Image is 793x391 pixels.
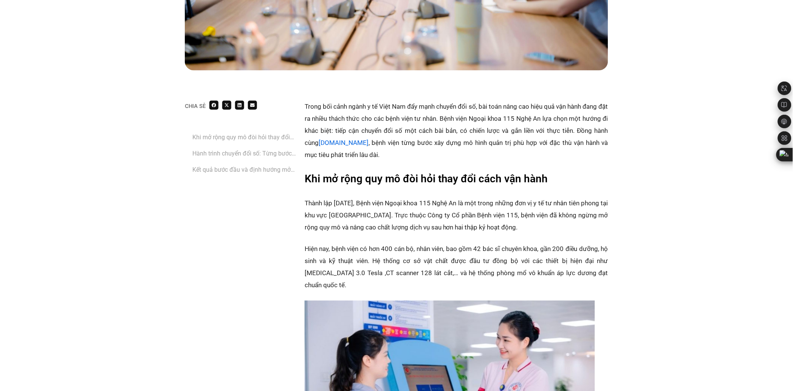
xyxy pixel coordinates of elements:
[209,101,218,110] div: Share on facebook
[192,165,297,175] a: ‏Kết quả bước đầu và định hướng mở rộng chuyển đổi số
[248,101,257,110] div: Share on email
[319,139,369,147] a: [DOMAIN_NAME]
[192,133,297,142] a: Khi mở rộng quy mô đòi hỏi thay đổi cách vận hành
[305,243,608,291] p: ‏Hiện nay, bệnh viện có hơn ‏‏400 cán bộ, nhân viên‏‏, bao gồm ‏‏42 bác sĩ chuyên khoa‏‏, gần ‏‏2...
[305,101,608,161] p: Trong bối cảnh ngành y tế Việt Nam đẩy mạnh chuyển đổi số, bài toán nâng cao hiệu quả vận hành đa...
[185,104,206,109] div: Chia sẻ
[305,197,608,234] p: Thành lập [DATE], Bệnh viện Ngoại khoa 115 Nghệ An là một trong những đơn vị y tế tư nhân tiên ph...
[192,149,297,159] a: ‏Hành trình chuyển đổi số: Từng bước bài bản từ chiến lược đến thực thi cùng [DOMAIN_NAME]
[305,171,608,188] h2: Khi mở rộng quy mô đòi hỏi thay đổi cách vận hành
[222,101,231,110] div: Share on x-twitter
[235,101,244,110] div: Share on linkedin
